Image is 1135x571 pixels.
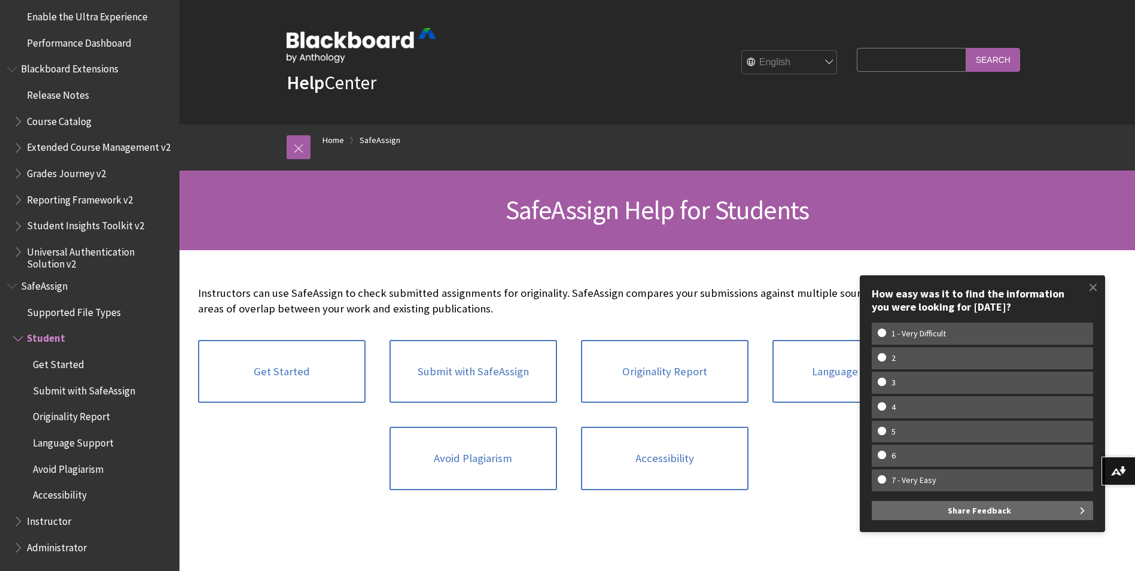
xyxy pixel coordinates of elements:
[878,427,909,437] w-span: 5
[878,475,950,485] w-span: 7 - Very Easy
[27,163,106,180] span: Grades Journey v2
[7,59,172,271] nav: Book outline for Blackboard Extensions
[33,485,87,502] span: Accessibility
[581,427,748,490] a: Accessibility
[287,71,324,95] strong: Help
[27,216,144,232] span: Student Insights Toolkit v2
[27,511,71,527] span: Instructor
[27,111,92,127] span: Course Catalog
[27,329,65,345] span: Student
[322,133,344,148] a: Home
[390,340,557,403] a: Submit with SafeAssign
[966,48,1020,71] input: Search
[33,433,114,449] span: Language Support
[21,59,118,75] span: Blackboard Extensions
[287,71,376,95] a: HelpCenter
[878,402,909,412] w-span: 4
[287,28,436,63] img: Blackboard by Anthology
[360,133,400,148] a: SafeAssign
[948,501,1011,520] span: Share Feedback
[878,329,960,339] w-span: 1 - Very Difficult
[198,340,366,403] a: Get Started
[878,451,909,461] w-span: 6
[198,285,940,317] p: Instructors can use SafeAssign to check submitted assignments for originality. SafeAssign compare...
[27,190,133,206] span: Reporting Framework v2
[27,537,87,554] span: Administrator
[27,242,171,270] span: Universal Authentication Solution v2
[390,427,557,490] a: Avoid Plagiarism
[27,302,121,318] span: Supported File Types
[878,353,909,363] w-span: 2
[27,33,132,49] span: Performance Dashboard
[27,85,89,101] span: Release Notes
[27,7,148,23] span: Enable the Ultra Experience
[33,407,110,423] span: Originality Report
[7,276,172,557] nav: Book outline for Blackboard SafeAssign
[742,51,838,75] select: Site Language Selector
[878,378,909,388] w-span: 3
[581,340,748,403] a: Originality Report
[872,501,1093,520] button: Share Feedback
[33,459,104,475] span: Avoid Plagiarism
[21,276,68,292] span: SafeAssign
[33,381,135,397] span: Submit with SafeAssign
[772,340,940,403] a: Language Support
[27,138,171,154] span: Extended Course Management v2
[33,354,84,370] span: Get Started
[872,287,1093,313] div: How easy was it to find the information you were looking for [DATE]?
[506,193,810,226] span: SafeAssign Help for Students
